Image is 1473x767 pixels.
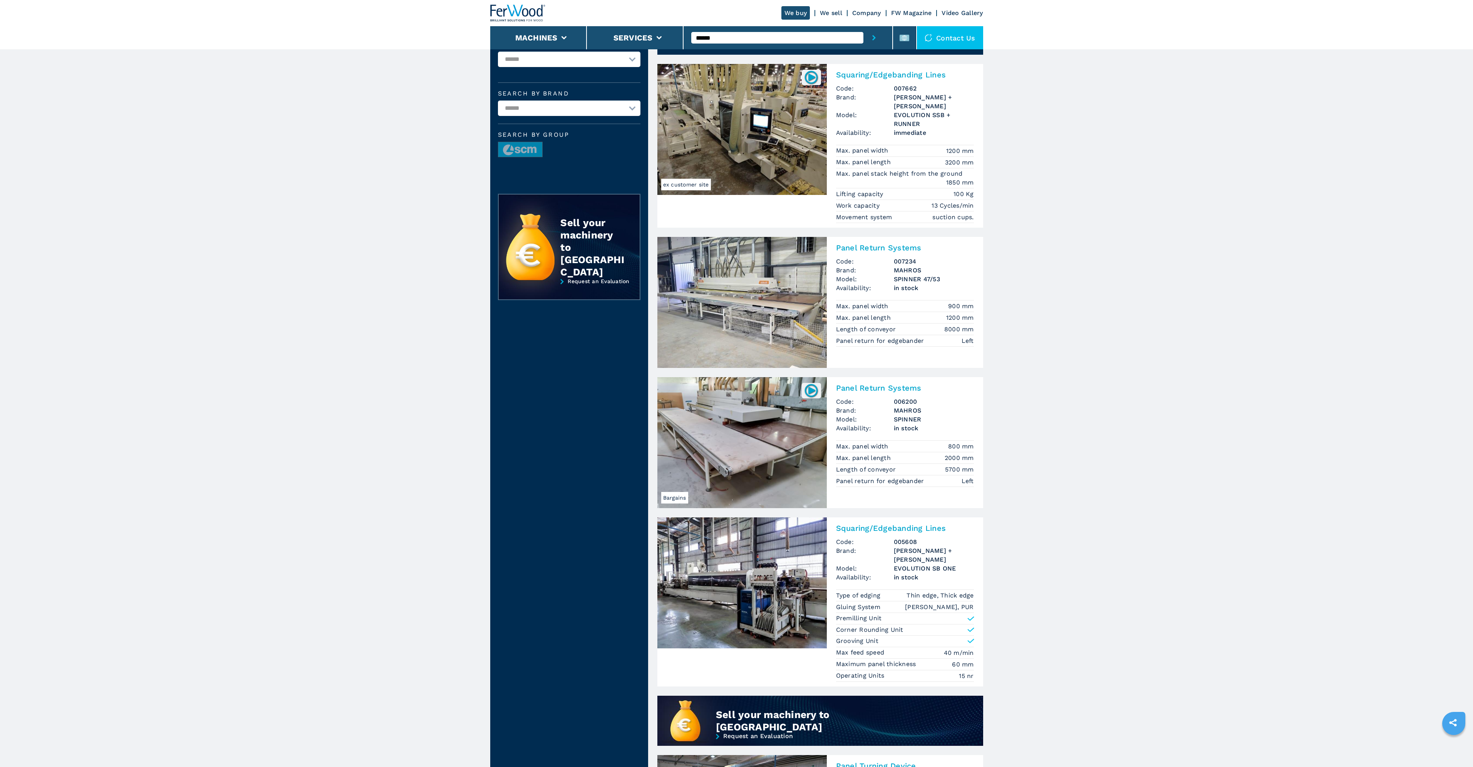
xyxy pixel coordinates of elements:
[894,415,974,424] h3: SPINNER
[804,70,819,85] img: 007662
[945,158,974,167] em: 3200 mm
[836,213,894,222] p: Movement system
[952,660,974,669] em: 60 mm
[657,64,983,228] a: Squaring/Edgebanding Lines STEFANI + MAHROS EVOLUTION SSB + RUNNERex customer site007662Squaring/...
[836,314,893,322] p: Max. panel length
[1440,732,1467,761] iframe: Chat
[836,257,894,266] span: Code:
[954,190,974,198] em: 100 Kg
[804,383,819,398] img: 006200
[944,648,974,657] em: 40 m/min
[942,9,983,17] a: Video Gallery
[946,313,974,322] em: 1200 mm
[836,465,898,474] p: Length of conveyor
[661,492,688,504] span: Bargains
[894,424,974,433] span: in stock
[894,564,974,573] h3: EVOLUTION SB ONE
[836,190,885,198] p: Lifting capacity
[836,546,894,564] span: Brand:
[820,9,842,17] a: We sell
[836,660,918,668] p: Maximum panel thickness
[836,637,878,645] p: Grooving Unit
[498,91,640,97] label: Search by brand
[836,564,894,573] span: Model:
[894,111,974,128] h3: EVOLUTION SSB + RUNNER
[836,424,894,433] span: Availability:
[836,383,974,393] h2: Panel Return Systems
[946,146,974,155] em: 1200 mm
[894,266,974,275] h3: MAHROS
[657,237,827,368] img: Panel Return Systems MAHROS SPINNER 47/53
[836,454,893,462] p: Max. panel length
[948,302,974,310] em: 900 mm
[945,453,974,462] em: 2000 mm
[836,275,894,284] span: Model:
[657,517,983,686] a: Squaring/Edgebanding Lines STEFANI + MAHROS EVOLUTION SB ONESquaring/Edgebanding LinesCode:005608...
[932,213,974,222] em: suction cups.
[894,284,974,292] span: in stock
[962,336,974,345] em: Left
[836,415,894,424] span: Model:
[498,142,542,158] img: image
[836,671,886,680] p: Operating Units
[613,33,653,42] button: Services
[925,34,932,42] img: Contact us
[657,377,983,508] a: Panel Return Systems MAHROS SPINNERBargains006200Panel Return SystemsCode:006200Brand:MAHROSModel...
[944,325,974,334] em: 8000 mm
[905,603,974,611] em: [PERSON_NAME], PUR
[657,733,983,759] a: Request an Evaluation
[894,93,974,111] h3: [PERSON_NAME] + [PERSON_NAME]
[515,33,558,42] button: Machines
[836,626,903,634] p: Corner Rounding Unit
[894,257,974,266] h3: 007234
[962,477,974,485] em: Left
[657,377,827,508] img: Panel Return Systems MAHROS SPINNER
[852,9,881,17] a: Company
[945,465,974,474] em: 5700 mm
[836,170,965,178] p: Max. panel stack height from the ground
[657,237,983,368] a: Panel Return Systems MAHROS SPINNER 47/53Panel Return SystemsCode:007234Brand:MAHROSModel:SPINNER...
[894,406,974,415] h3: MAHROS
[836,93,894,111] span: Brand:
[836,158,893,166] p: Max. panel length
[946,178,974,187] em: 1850 mm
[836,84,894,93] span: Code:
[894,546,974,564] h3: [PERSON_NAME] + [PERSON_NAME]
[894,537,974,546] h3: 005608
[836,337,926,345] p: Panel return for edgebander
[836,128,894,137] span: Availability:
[781,6,810,20] a: We buy
[836,111,894,128] span: Model:
[891,9,932,17] a: FW Magazine
[657,517,827,648] img: Squaring/Edgebanding Lines STEFANI + MAHROS EVOLUTION SB ONE
[836,325,898,334] p: Length of conveyor
[917,26,983,49] div: Contact us
[836,524,974,533] h2: Squaring/Edgebanding Lines
[959,671,974,680] em: 15 nr
[894,275,974,284] h3: SPINNER 47/53
[498,132,640,138] span: Search by group
[836,442,890,451] p: Max. panel width
[836,603,883,611] p: Gluing System
[490,5,546,22] img: Ferwood
[836,266,894,275] span: Brand:
[836,243,974,252] h2: Panel Return Systems
[836,146,890,155] p: Max. panel width
[836,573,894,582] span: Availability:
[836,70,974,79] h2: Squaring/Edgebanding Lines
[894,128,974,137] span: immediate
[836,406,894,415] span: Brand:
[498,278,640,306] a: Request an Evaluation
[836,648,886,657] p: Max feed speed
[836,614,882,623] p: Premilling Unit
[907,591,974,600] em: Thin edge, Thick edge
[716,708,930,733] div: Sell your machinery to [GEOGRAPHIC_DATA]
[1443,713,1463,732] a: sharethis
[560,217,624,278] div: Sell your machinery to [GEOGRAPHIC_DATA]
[932,201,974,210] em: 13 Cycles/min
[836,537,894,546] span: Code:
[836,397,894,406] span: Code:
[836,302,890,310] p: Max. panel width
[948,442,974,451] em: 800 mm
[661,179,711,190] span: ex customer site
